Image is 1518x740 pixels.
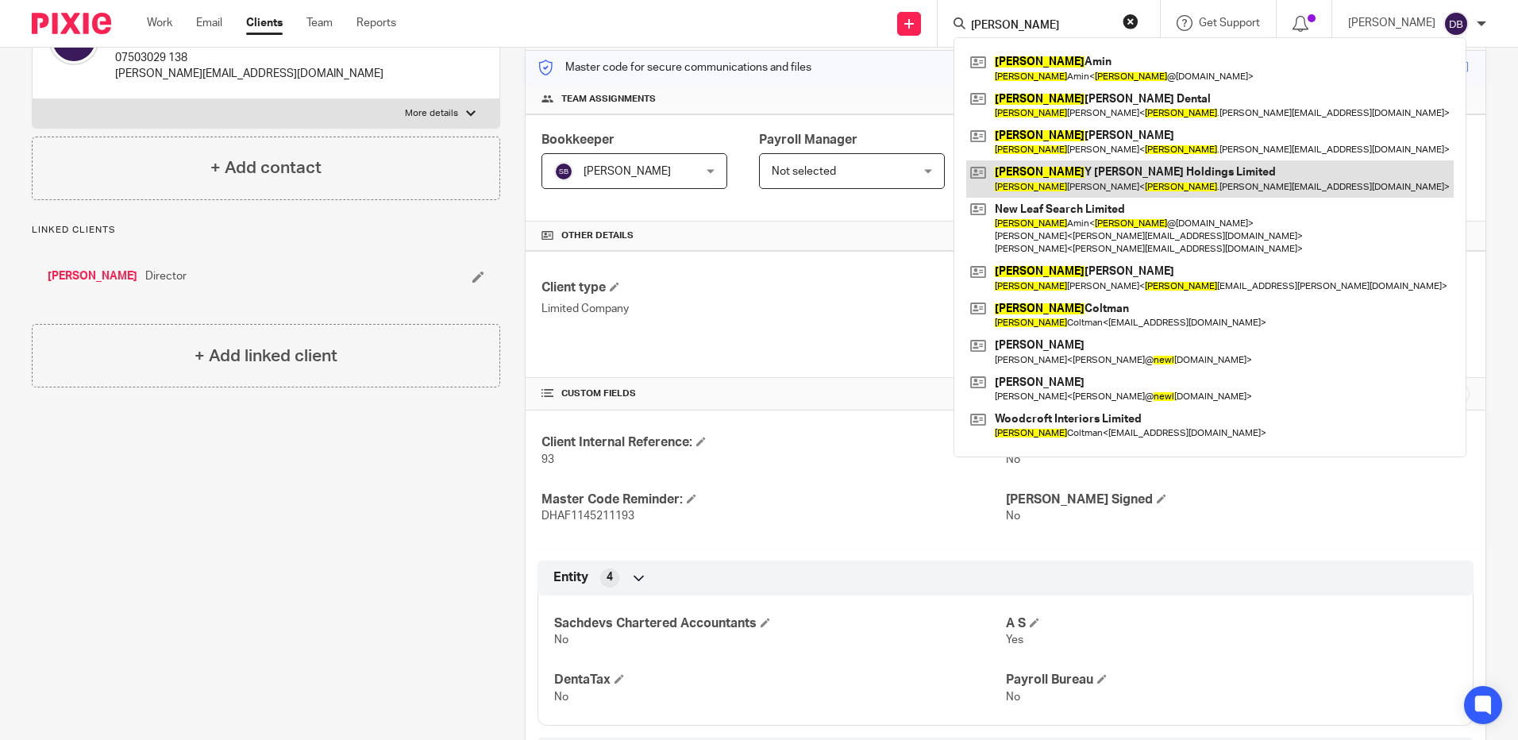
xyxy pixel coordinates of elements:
[541,434,1005,451] h4: Client Internal Reference:
[759,133,857,146] span: Payroll Manager
[541,491,1005,508] h4: Master Code Reminder:
[969,19,1112,33] input: Search
[145,268,187,284] span: Director
[561,229,634,242] span: Other details
[1006,491,1470,508] h4: [PERSON_NAME] Signed
[405,107,458,120] p: More details
[541,133,615,146] span: Bookkeeper
[1006,672,1457,688] h4: Payroll Bureau
[554,634,568,646] span: No
[541,387,1005,400] h4: CUSTOM FIELDS
[554,615,1005,632] h4: Sachdevs Chartered Accountants
[115,66,383,82] p: [PERSON_NAME][EMAIL_ADDRESS][DOMAIN_NAME]
[195,344,337,368] h4: + Add linked client
[1123,13,1138,29] button: Clear
[537,60,811,75] p: Master code for secure communications and files
[772,166,836,177] span: Not selected
[561,93,656,106] span: Team assignments
[554,162,573,181] img: svg%3E
[246,15,283,31] a: Clients
[1443,11,1469,37] img: svg%3E
[1199,17,1260,29] span: Get Support
[541,454,554,465] span: 93
[541,301,1005,317] p: Limited Company
[1348,15,1435,31] p: [PERSON_NAME]
[554,692,568,703] span: No
[115,50,383,66] p: 07503029 138
[584,166,671,177] span: [PERSON_NAME]
[1006,692,1020,703] span: No
[210,156,322,180] h4: + Add contact
[607,569,613,585] span: 4
[553,569,588,586] span: Entity
[32,224,500,237] p: Linked clients
[1006,634,1023,646] span: Yes
[32,13,111,34] img: Pixie
[356,15,396,31] a: Reports
[541,279,1005,296] h4: Client type
[554,672,1005,688] h4: DentaTax
[1006,511,1020,522] span: No
[541,511,634,522] span: DHAF1145211193
[306,15,333,31] a: Team
[147,15,172,31] a: Work
[196,15,222,31] a: Email
[48,268,137,284] a: [PERSON_NAME]
[1006,454,1020,465] span: No
[1006,615,1457,632] h4: A S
